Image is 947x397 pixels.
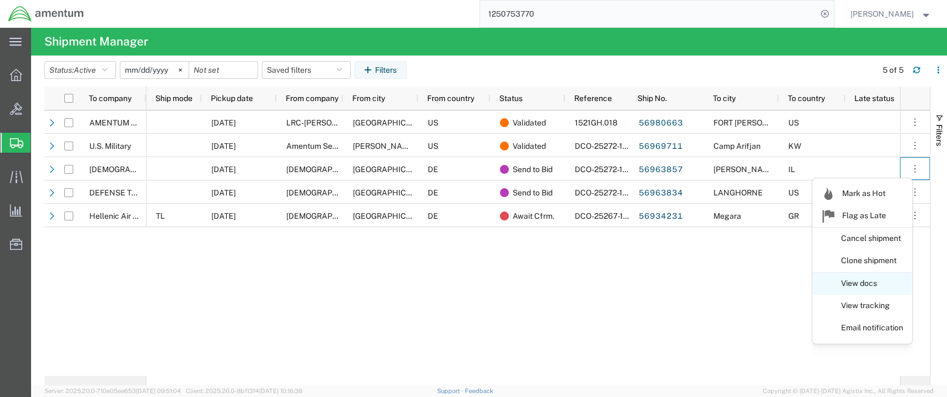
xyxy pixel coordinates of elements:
[211,165,236,174] span: 09/30/2025
[211,142,236,150] span: 09/29/2025
[638,138,683,155] a: 56969711
[575,188,647,197] span: DCO-25272-168798
[286,212,393,220] span: US Army
[8,6,84,22] img: logo
[854,94,894,103] span: Late status
[186,388,302,394] span: Client: 2025.20.0-8b113f4
[813,251,911,271] a: Clone shipment
[499,94,523,103] span: Status
[89,188,203,197] span: DEFENSE TECHNOLOGIES INC
[428,142,438,150] span: US
[638,161,683,179] a: 56963857
[74,66,96,74] span: Active
[813,318,911,338] a: Email notification
[788,212,799,220] span: GR
[120,62,189,78] input: Not set
[513,158,553,181] span: Send to Bid
[44,61,116,79] button: Status:Active
[850,8,914,20] span: Sammuel Ball
[286,94,338,103] span: From company
[935,124,944,146] span: Filters
[575,165,647,174] span: DCO-25272-168799
[813,183,911,205] a: Mark as Hot
[286,118,367,127] span: LRC-BRAGG
[428,212,438,220] span: DE
[353,142,416,150] span: Irving
[513,134,546,158] span: Validated
[850,7,932,21] button: [PERSON_NAME]
[89,118,161,127] span: AMENTUM RASM-E
[89,165,209,174] span: Israeli Air Force
[259,388,302,394] span: [DATE] 10:16:38
[211,212,236,220] span: 09/30/2025
[428,165,438,174] span: DE
[575,142,647,150] span: DCO-25272-168848
[136,388,181,394] span: [DATE] 09:51:04
[189,62,257,78] input: Not set
[155,94,193,103] span: Ship mode
[575,118,617,127] span: 1521GH.018
[355,61,407,79] button: Filters
[513,111,546,134] span: Validated
[286,188,393,197] span: U.S. Army
[211,188,236,197] span: 09/30/2025
[713,142,761,150] span: Camp Arifjan
[713,94,736,103] span: To city
[428,188,438,197] span: DE
[211,94,253,103] span: Pickup date
[44,388,181,394] span: Server: 2025.20.0-710e05ee653
[813,229,911,249] a: Cancel shipment
[286,165,393,174] span: U.S. Army
[480,1,817,27] input: Search for shipment number, reference number
[788,142,801,150] span: KW
[286,142,369,150] span: Amentum Services, Inc.
[788,165,795,174] span: IL
[352,94,385,103] span: From city
[513,181,553,204] span: Send to Bid
[788,94,825,103] span: To country
[813,205,911,227] a: Flag as Late
[575,212,648,220] span: DCO-25267-168658
[353,188,432,197] span: Illesheim
[638,114,683,132] a: 56980663
[89,142,131,150] span: U.S. Military
[713,212,741,220] span: Megara
[428,118,438,127] span: US
[883,64,904,76] div: 5 of 5
[788,118,799,127] span: US
[465,388,493,394] a: Feedback
[513,204,554,228] span: Await Cfrm.
[574,94,612,103] span: Reference
[637,94,667,103] span: Ship No.
[89,94,131,103] span: To company
[813,296,911,316] a: View tracking
[788,188,799,197] span: US
[763,386,934,396] span: Copyright © [DATE]-[DATE] Agistix Inc., All Rights Reserved
[638,184,683,202] a: 56963834
[713,118,798,127] span: FORT CAMPBELL
[427,94,474,103] span: From country
[437,388,465,394] a: Support
[353,212,432,220] span: Illesheim
[89,212,153,220] span: Hellenic Air Force
[713,188,763,197] span: LANGHORNE
[262,61,351,79] button: Saved filters
[44,28,148,56] h4: Shipment Manager
[713,165,777,174] span: MAHANE TALI
[353,118,495,127] span: FORT BRAGG
[638,208,683,225] a: 56934231
[211,118,236,127] span: 09/30/2025
[353,165,432,174] span: Illesheim
[156,212,165,220] span: TL
[813,274,911,294] a: View docs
